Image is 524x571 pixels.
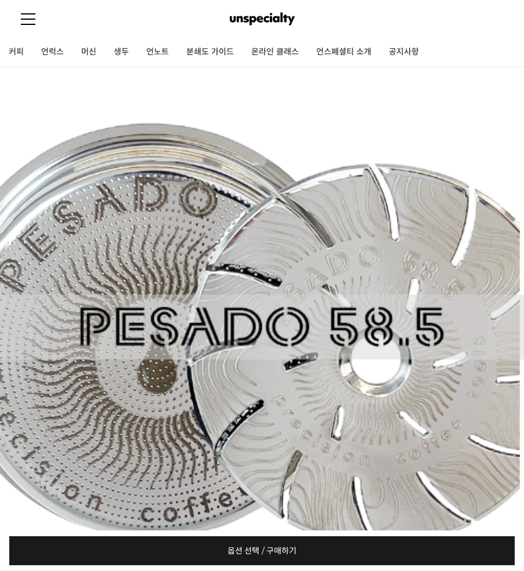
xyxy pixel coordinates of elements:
a: 옵션 선택 / 구매하기 [9,536,515,565]
a: 언럭스 [32,38,73,67]
a: 온라인 클래스 [243,38,308,67]
span: 옵션 선택 / 구매하기 [227,536,297,565]
a: 머신 [73,38,105,67]
a: 언노트 [138,38,178,67]
a: 언스페셜티 소개 [308,38,380,67]
img: 언스페셜티 몰 [230,10,295,28]
a: 생두 [105,38,138,67]
a: 공지사항 [380,38,428,67]
a: 분쇄도 가이드 [178,38,243,67]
